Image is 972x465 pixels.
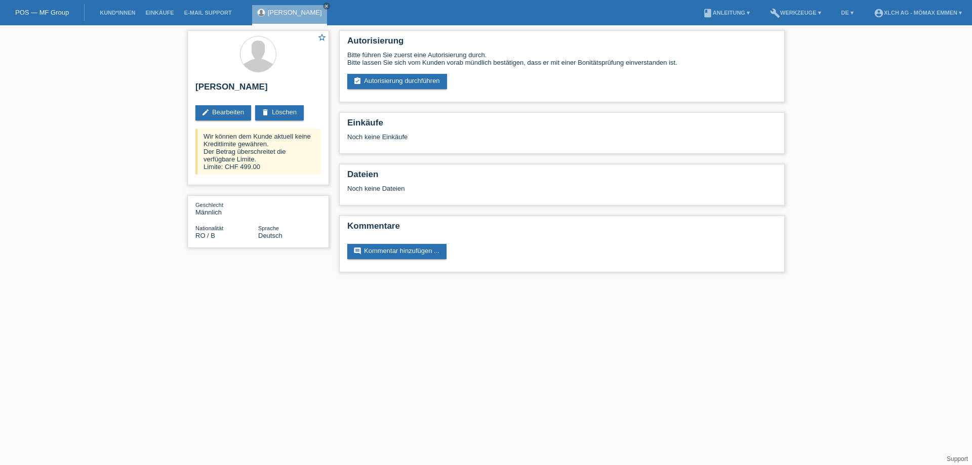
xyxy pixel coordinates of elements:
[268,9,322,16] a: [PERSON_NAME]
[353,247,361,255] i: comment
[347,244,447,259] a: commentKommentar hinzufügen ...
[317,33,327,44] a: star_border
[703,8,713,18] i: book
[347,36,777,51] h2: Autorisierung
[347,74,447,89] a: assignment_turned_inAutorisierung durchführen
[195,129,321,175] div: Wir können dem Kunde aktuell keine Kreditlimite gewähren. Der Betrag überschreitet die verfügbare...
[195,201,258,216] div: Männlich
[258,225,279,231] span: Sprache
[195,225,223,231] span: Nationalität
[347,133,777,148] div: Noch keine Einkäufe
[698,10,755,16] a: bookAnleitung ▾
[347,51,777,66] div: Bitte führen Sie zuerst eine Autorisierung durch. Bitte lassen Sie sich vom Kunden vorab mündlich...
[874,8,884,18] i: account_circle
[347,221,777,236] h2: Kommentare
[869,10,967,16] a: account_circleXLCH AG - Mömax Emmen ▾
[195,202,223,208] span: Geschlecht
[261,108,269,116] i: delete
[765,10,826,16] a: buildWerkzeuge ▾
[324,4,329,9] i: close
[255,105,304,120] a: deleteLöschen
[15,9,69,16] a: POS — MF Group
[195,82,321,97] h2: [PERSON_NAME]
[179,10,237,16] a: E-Mail Support
[195,232,215,239] span: Rumänien / B / 01.11.2016
[347,118,777,133] h2: Einkäufe
[323,3,330,10] a: close
[258,232,282,239] span: Deutsch
[195,105,251,120] a: editBearbeiten
[201,108,210,116] i: edit
[770,8,780,18] i: build
[140,10,179,16] a: Einkäufe
[95,10,140,16] a: Kund*innen
[353,77,361,85] i: assignment_turned_in
[347,185,657,192] div: Noch keine Dateien
[347,170,777,185] h2: Dateien
[836,10,859,16] a: DE ▾
[317,33,327,42] i: star_border
[947,455,968,462] a: Support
